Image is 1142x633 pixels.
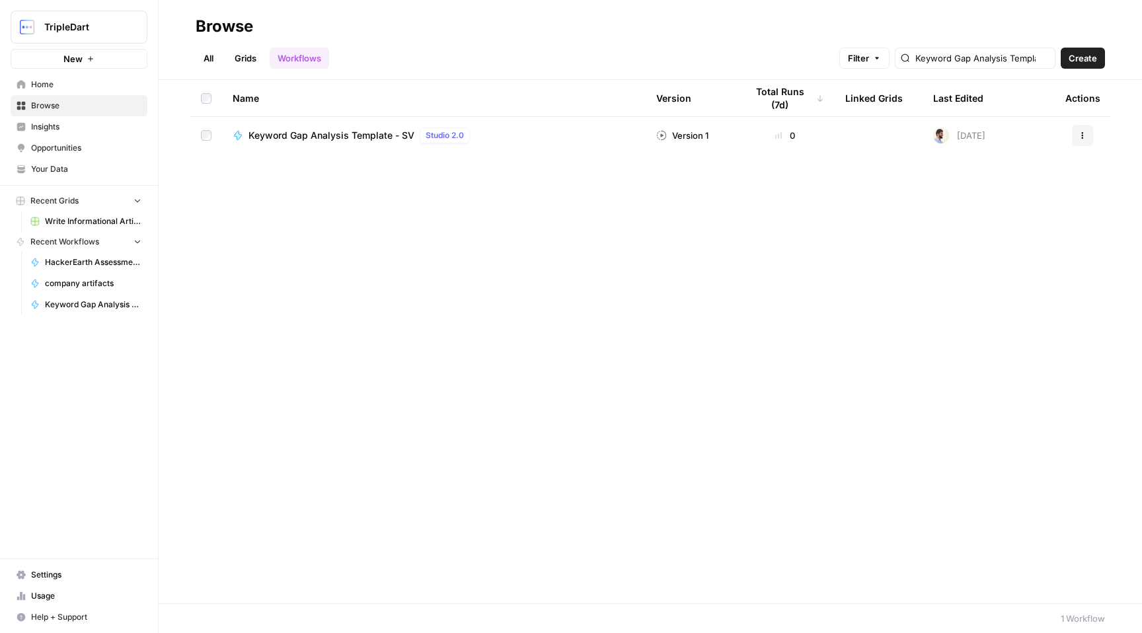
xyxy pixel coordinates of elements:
div: Browse [196,16,253,37]
span: Your Data [31,163,141,175]
a: HackerEarth Assessment Test | Final [24,252,147,273]
div: Name [233,80,635,116]
span: Help + Support [31,611,141,623]
a: Grids [227,48,264,69]
span: Recent Workflows [30,236,99,248]
button: Workspace: TripleDart [11,11,147,44]
span: Recent Grids [30,195,79,207]
span: company artifacts [45,278,141,289]
span: Write Informational Article - AccuKnox [45,215,141,227]
div: 1 Workflow [1061,612,1105,625]
button: Recent Workflows [11,232,147,252]
a: Write Informational Article - AccuKnox [24,211,147,232]
div: Total Runs (7d) [746,80,824,116]
span: Keyword Gap Analysis Template - SV [45,299,141,311]
span: Filter [848,52,869,65]
span: HackerEarth Assessment Test | Final [45,256,141,268]
button: Filter [839,48,890,69]
span: Keyword Gap Analysis Template - SV [248,129,414,142]
span: New [63,52,83,65]
div: Version 1 [656,129,708,142]
img: ykaosv8814szsqn64d2bp9dhkmx9 [933,128,949,143]
a: Keyword Gap Analysis Template - SVStudio 2.0 [233,128,635,143]
div: Version [656,80,691,116]
a: company artifacts [24,273,147,294]
span: Studio 2.0 [426,130,464,141]
a: Opportunities [11,137,147,159]
a: Browse [11,95,147,116]
a: Your Data [11,159,147,180]
span: Insights [31,121,141,133]
div: Linked Grids [845,80,903,116]
a: Usage [11,585,147,607]
span: Browse [31,100,141,112]
button: Help + Support [11,607,147,628]
span: Settings [31,569,141,581]
a: All [196,48,221,69]
div: Actions [1065,80,1100,116]
a: Workflows [270,48,329,69]
a: Insights [11,116,147,137]
div: 0 [746,129,824,142]
button: Recent Grids [11,191,147,211]
span: Create [1069,52,1097,65]
div: [DATE] [933,128,985,143]
img: TripleDart Logo [15,15,39,39]
span: Opportunities [31,142,141,154]
span: TripleDart [44,20,124,34]
span: Home [31,79,141,91]
div: Last Edited [933,80,983,116]
a: Keyword Gap Analysis Template - SV [24,294,147,315]
a: Home [11,74,147,95]
button: Create [1061,48,1105,69]
button: New [11,49,147,69]
input: Search [915,52,1049,65]
a: Settings [11,564,147,585]
span: Usage [31,590,141,602]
